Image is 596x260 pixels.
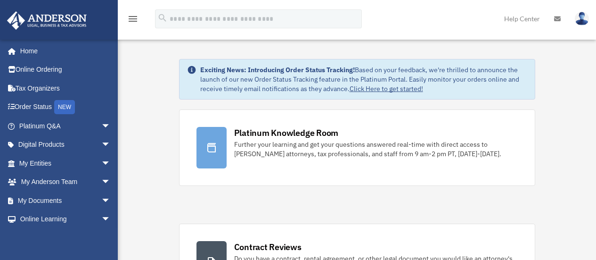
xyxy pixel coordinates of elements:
[234,140,518,159] div: Further your learning and get your questions answered real-time with direct access to [PERSON_NAM...
[101,117,120,136] span: arrow_drop_down
[234,127,339,139] div: Platinum Knowledge Room
[200,65,527,93] div: Based on your feedback, we're thrilled to announce the launch of our new Order Status Tracking fe...
[7,79,125,98] a: Tax Organizers
[7,154,125,173] a: My Entitiesarrow_drop_down
[101,210,120,229] span: arrow_drop_down
[350,84,423,93] a: Click Here to get started!
[7,135,125,154] a: Digital Productsarrow_drop_down
[7,98,125,117] a: Order StatusNEW
[7,173,125,192] a: My Anderson Teamarrow_drop_down
[7,60,125,79] a: Online Ordering
[7,191,125,210] a: My Documentsarrow_drop_down
[234,241,302,253] div: Contract Reviews
[127,17,139,25] a: menu
[101,154,120,173] span: arrow_drop_down
[54,100,75,114] div: NEW
[7,210,125,229] a: Online Learningarrow_drop_down
[179,109,535,186] a: Platinum Knowledge Room Further your learning and get your questions answered real-time with dire...
[4,11,90,30] img: Anderson Advisors Platinum Portal
[157,13,168,23] i: search
[101,191,120,210] span: arrow_drop_down
[575,12,589,25] img: User Pic
[7,42,120,60] a: Home
[200,66,355,74] strong: Exciting News: Introducing Order Status Tracking!
[7,117,125,135] a: Platinum Q&Aarrow_drop_down
[127,13,139,25] i: menu
[101,173,120,192] span: arrow_drop_down
[101,135,120,155] span: arrow_drop_down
